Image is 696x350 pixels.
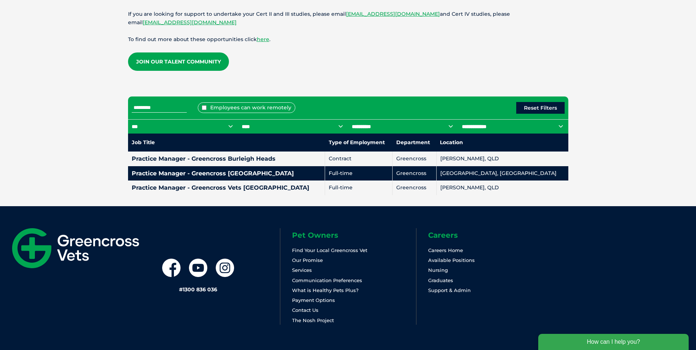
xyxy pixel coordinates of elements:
[393,166,436,181] td: Greencross
[428,257,475,263] a: Available Positions
[143,19,237,26] a: [EMAIL_ADDRESS][DOMAIN_NAME]
[436,152,568,166] td: [PERSON_NAME], QLD
[428,247,463,253] a: Careers Home
[325,166,393,181] td: Full-time
[292,307,318,313] a: Contact Us
[132,185,321,191] h4: Practice Manager - Greencross Vets [GEOGRAPHIC_DATA]
[346,11,440,17] a: [EMAIL_ADDRESS][DOMAIN_NAME]
[292,231,416,239] h6: Pet Owners
[329,139,385,146] nobr: Type of Employment
[292,247,367,253] a: Find Your Local Greencross Vet
[428,231,552,239] h6: Careers
[292,287,358,293] a: What is Healthy Pets Plus?
[436,166,568,181] td: [GEOGRAPHIC_DATA], [GEOGRAPHIC_DATA]
[440,139,463,146] nobr: Location
[393,181,436,195] td: Greencross
[516,102,565,114] button: Reset Filters
[179,286,183,293] span: #
[325,152,393,166] td: Contract
[132,139,155,146] nobr: Job Title
[257,36,269,43] a: here
[202,105,207,110] input: Employees can work remotely
[292,257,323,263] a: Our Promise
[179,286,217,293] a: #1300 836 036
[128,10,568,27] p: If you are looking for support to undertake your Cert II and III studies, please email and Cert I...
[396,139,430,146] nobr: Department
[132,156,321,162] h4: Practice Manager - Greencross Burleigh Heads
[292,277,362,283] a: Communication Preferences
[292,297,335,303] a: Payment Options
[292,267,312,273] a: Services
[325,181,393,195] td: Full-time
[292,317,334,323] a: The Nosh Project
[132,171,321,176] h4: Practice Manager - Greencross [GEOGRAPHIC_DATA]
[428,287,471,293] a: Support & Admin
[393,152,436,166] td: Greencross
[428,267,448,273] a: Nursing
[128,35,568,44] p: To find out more about these opportunities click .
[428,277,453,283] a: Graduates
[4,4,155,21] div: How can I help you?
[128,52,229,71] a: Join our Talent Community
[436,181,568,195] td: [PERSON_NAME], QLD
[198,102,295,113] label: Employees can work remotely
